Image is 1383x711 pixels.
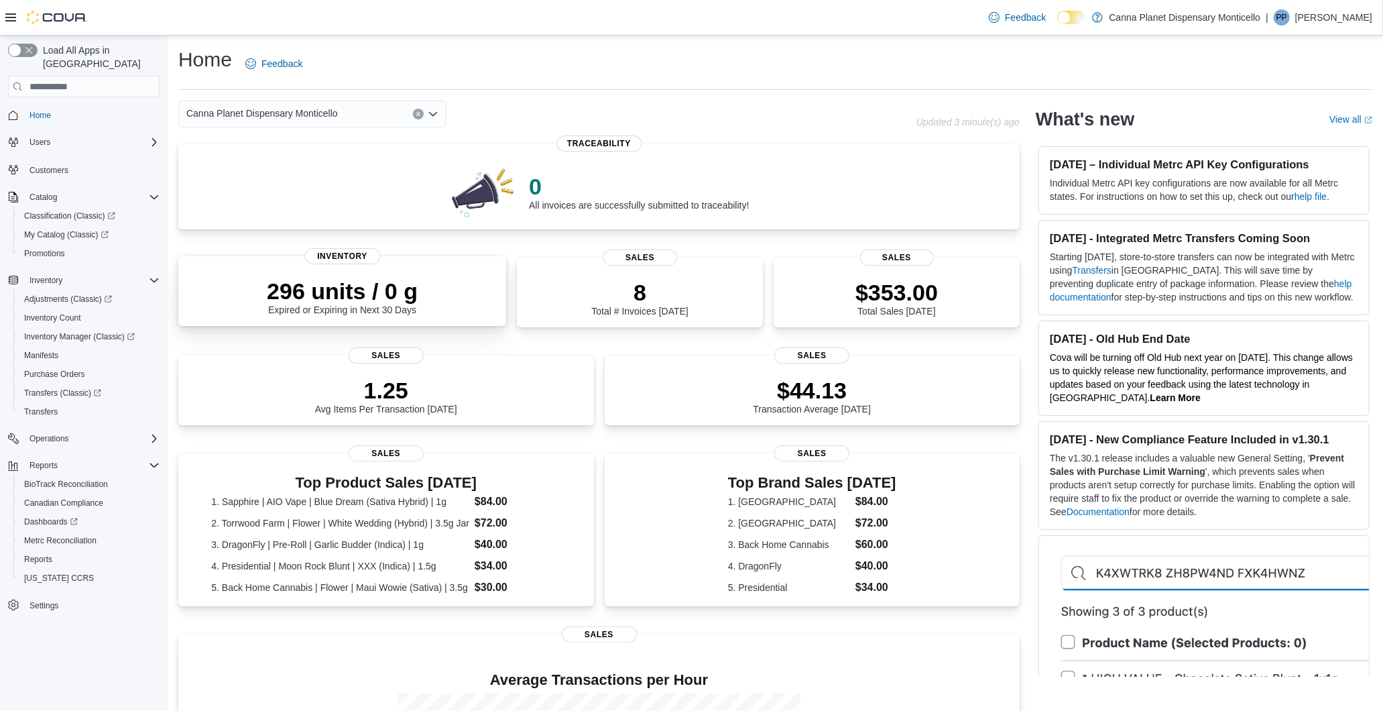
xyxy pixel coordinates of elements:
[3,160,165,179] button: Customers
[24,162,74,178] a: Customers
[29,110,51,121] span: Home
[13,402,165,421] button: Transfers
[1050,158,1358,171] h3: [DATE] – Individual Metrc API Key Configurations
[448,165,518,219] img: 0
[3,429,165,448] button: Operations
[3,105,165,125] button: Home
[189,672,1009,688] h4: Average Transactions per Hour
[1036,109,1134,130] h2: What's new
[19,245,70,262] a: Promotions
[19,245,160,262] span: Promotions
[24,597,160,614] span: Settings
[29,600,58,611] span: Settings
[178,46,232,73] h1: Home
[13,309,165,327] button: Inventory Count
[13,290,165,309] a: Adjustments (Classic)
[19,208,121,224] a: Classification (Classic)
[13,494,165,512] button: Canadian Compliance
[591,279,688,317] div: Total # Invoices [DATE]
[475,515,560,531] dd: $72.00
[19,385,107,401] a: Transfers (Classic)
[3,133,165,152] button: Users
[19,227,160,243] span: My Catalog (Classic)
[349,347,424,364] span: Sales
[24,457,63,474] button: Reports
[211,581,469,594] dt: 5. Back Home Cannabis | Flower | Maui Wowie (Sativa) | 3.5g
[855,279,938,317] div: Total Sales [DATE]
[19,514,83,530] a: Dashboards
[1005,11,1046,24] span: Feedback
[24,554,52,565] span: Reports
[1266,9,1268,25] p: |
[19,310,160,326] span: Inventory Count
[1050,433,1358,446] h3: [DATE] - New Compliance Feature Included in v1.30.1
[8,100,160,650] nav: Complex example
[38,44,160,70] span: Load All Apps in [GEOGRAPHIC_DATA]
[19,385,160,401] span: Transfers (Classic)
[19,208,160,224] span: Classification (Classic)
[728,581,850,594] dt: 5. Presidential
[24,535,97,546] span: Metrc Reconciliation
[349,445,424,461] span: Sales
[19,570,99,586] a: [US_STATE] CCRS
[13,244,165,263] button: Promotions
[1150,392,1201,403] strong: Learn More
[24,161,160,178] span: Customers
[728,495,850,508] dt: 1. [GEOGRAPHIC_DATA]
[1067,506,1130,517] a: Documentation
[728,516,850,530] dt: 2. [GEOGRAPHIC_DATA]
[3,456,165,475] button: Reports
[24,134,56,150] button: Users
[24,431,160,447] span: Operations
[3,271,165,290] button: Inventory
[728,475,896,491] h3: Top Brand Sales [DATE]
[1109,9,1261,25] p: Canna Planet Dispensary Monticello
[13,225,165,244] a: My Catalog (Classic)
[186,105,338,121] span: Canna Planet Dispensary Monticello
[1050,451,1358,518] p: The v1.30.1 release includes a valuable new General Setting, ' ', which prevents sales when produ...
[19,404,63,420] a: Transfers
[855,515,896,531] dd: $72.00
[29,275,62,286] span: Inventory
[13,207,165,225] a: Classification (Classic)
[1057,11,1085,25] input: Dark Mode
[240,50,308,77] a: Feedback
[774,347,849,364] span: Sales
[13,365,165,384] button: Purchase Orders
[855,279,938,306] p: $353.00
[1057,24,1058,25] span: Dark Mode
[916,117,1020,127] p: Updated 3 minute(s) ago
[603,250,677,266] span: Sales
[19,476,160,492] span: BioTrack Reconciliation
[19,495,109,511] a: Canadian Compliance
[19,551,160,567] span: Reports
[855,558,896,574] dd: $40.00
[19,551,58,567] a: Reports
[753,377,871,404] p: $44.13
[1295,9,1372,25] p: [PERSON_NAME]
[24,189,62,205] button: Catalog
[774,445,849,461] span: Sales
[24,189,160,205] span: Catalog
[428,109,438,119] button: Open list of options
[24,457,160,474] span: Reports
[267,278,418,315] div: Expired or Expiring in Next 30 Days
[19,291,160,307] span: Adjustments (Classic)
[24,272,68,288] button: Inventory
[24,107,160,123] span: Home
[24,272,160,288] span: Inventory
[211,559,469,573] dt: 4. Presidential | Moon Rock Blunt | XXX (Indica) | 1.5g
[556,135,642,152] span: Traceability
[1276,9,1287,25] span: PP
[261,57,302,70] span: Feedback
[860,250,934,266] span: Sales
[728,559,850,573] dt: 4. DragonFly
[29,137,50,148] span: Users
[24,313,81,323] span: Inventory Count
[24,406,58,417] span: Transfers
[1295,191,1327,202] a: help file
[529,173,749,211] div: All invoices are successfully submitted to traceability!
[305,248,380,264] span: Inventory
[29,165,68,176] span: Customers
[24,229,109,240] span: My Catalog (Classic)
